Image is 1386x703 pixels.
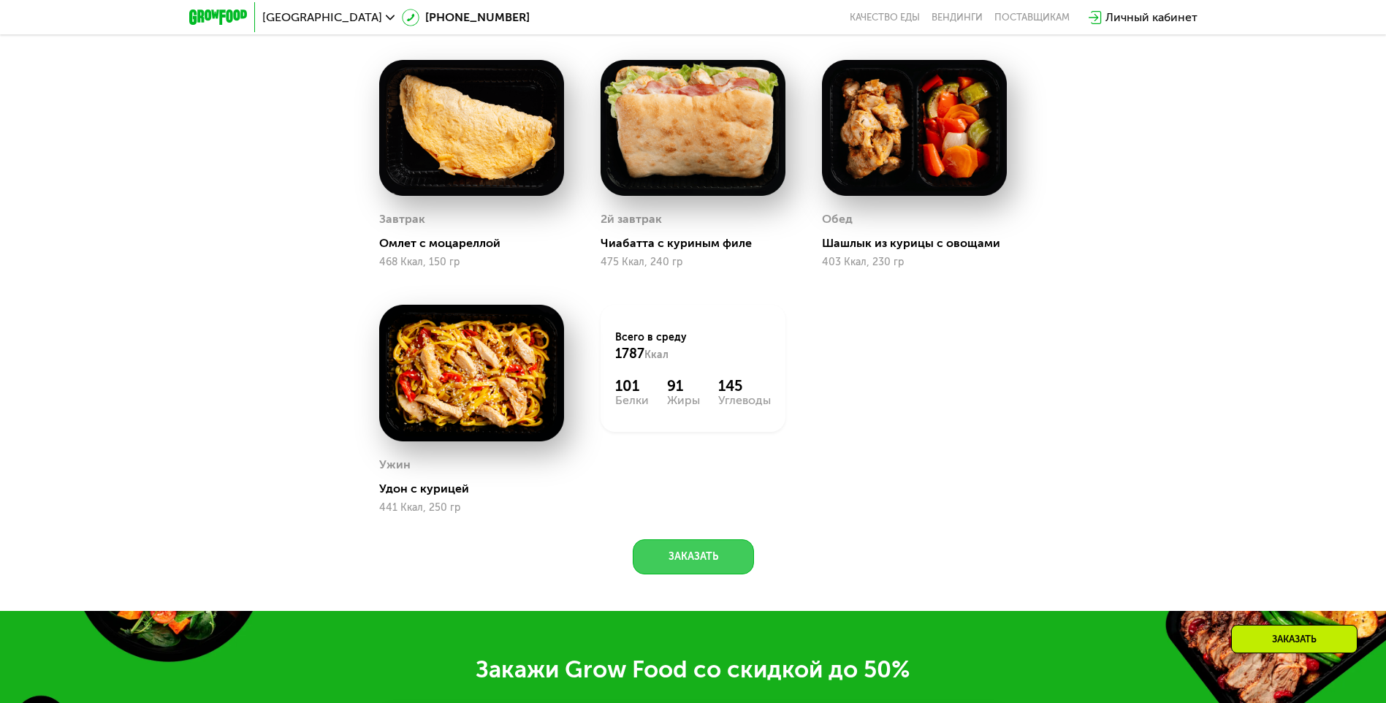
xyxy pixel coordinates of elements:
[1105,9,1197,26] div: Личный кабинет
[718,377,771,395] div: 145
[262,12,382,23] span: [GEOGRAPHIC_DATA]
[379,502,564,514] div: 441 Ккал, 250 гр
[850,12,920,23] a: Качество еды
[615,330,771,362] div: Всего в среду
[601,208,662,230] div: 2й завтрак
[601,236,797,251] div: Чиабатта с куриным филе
[822,256,1007,268] div: 403 Ккал, 230 гр
[994,12,1070,23] div: поставщикам
[1231,625,1358,653] div: Заказать
[379,236,576,251] div: Омлет с моцареллой
[615,377,649,395] div: 101
[822,236,1018,251] div: Шашлык из курицы с овощами
[379,482,576,496] div: Удон с курицей
[615,395,649,406] div: Белки
[644,349,669,361] span: Ккал
[615,346,644,362] span: 1787
[601,256,785,268] div: 475 Ккал, 240 гр
[379,208,425,230] div: Завтрак
[667,395,700,406] div: Жиры
[633,539,754,574] button: Заказать
[379,256,564,268] div: 468 Ккал, 150 гр
[718,395,771,406] div: Углеводы
[379,454,411,476] div: Ужин
[822,208,853,230] div: Обед
[667,377,700,395] div: 91
[402,9,530,26] a: [PHONE_NUMBER]
[932,12,983,23] a: Вендинги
